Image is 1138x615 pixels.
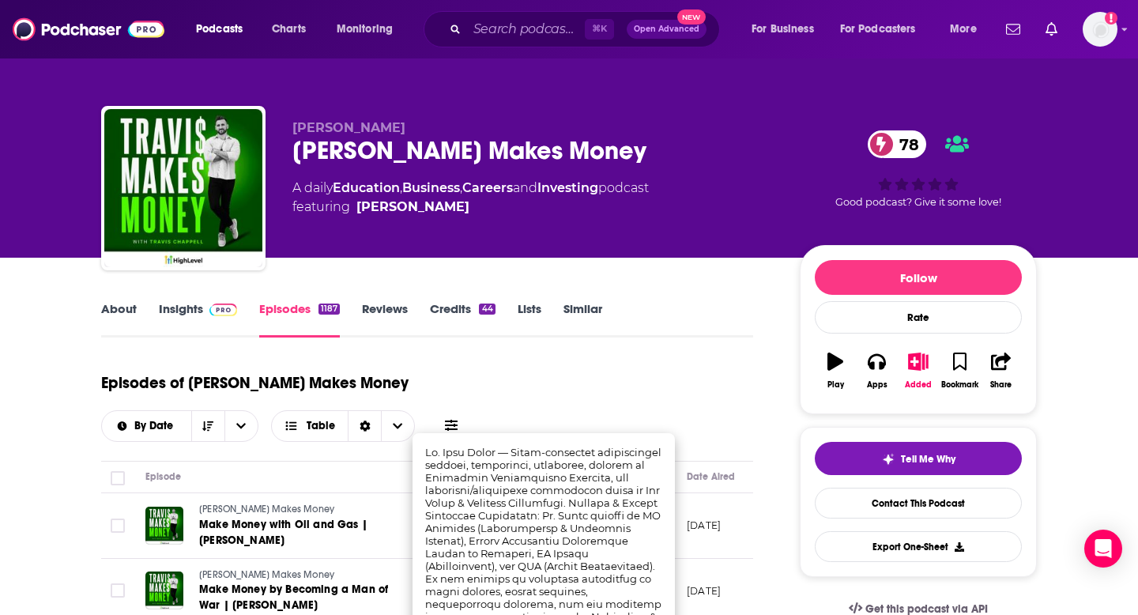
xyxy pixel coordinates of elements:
[981,342,1022,399] button: Share
[905,380,932,390] div: Added
[430,301,495,338] a: Credits44
[13,14,164,44] img: Podchaser - Follow, Share and Rate Podcasts
[199,504,334,515] span: [PERSON_NAME] Makes Money
[939,17,997,42] button: open menu
[145,467,181,486] div: Episode
[159,301,237,338] a: InsightsPodchaser Pro
[460,180,462,195] span: ,
[1083,12,1117,47] span: Logged in as PTEPR25
[1039,16,1064,43] a: Show notifications dropdown
[939,342,980,399] button: Bookmark
[111,583,125,598] span: Toggle select row
[134,421,179,432] span: By Date
[111,519,125,533] span: Toggle select row
[259,301,340,338] a: Episodes1187
[185,17,263,42] button: open menu
[884,130,927,158] span: 78
[326,17,413,42] button: open menu
[224,411,258,441] button: open menu
[199,583,388,612] span: Make Money by Becoming a Man of War | [PERSON_NAME]
[262,17,315,42] a: Charts
[199,503,389,517] a: [PERSON_NAME] Makes Money
[307,421,335,432] span: Table
[102,421,191,432] button: open menu
[104,109,262,267] img: Travis Makes Money
[882,453,895,466] img: tell me why sparkle
[815,260,1022,295] button: Follow
[318,304,340,315] div: 1187
[537,180,598,195] a: Investing
[840,18,916,40] span: For Podcasters
[627,20,707,39] button: Open AdvancedNew
[752,18,814,40] span: For Business
[439,11,735,47] div: Search podcasts, credits, & more...
[196,18,243,40] span: Podcasts
[941,380,978,390] div: Bookmark
[585,19,614,40] span: ⌘ K
[518,301,541,338] a: Lists
[292,179,649,217] div: A daily podcast
[272,18,306,40] span: Charts
[199,582,389,613] a: Make Money by Becoming a Man of War | [PERSON_NAME]
[337,18,393,40] span: Monitoring
[362,301,408,338] a: Reviews
[348,411,381,441] div: Sort Direction
[815,342,856,399] button: Play
[740,17,834,42] button: open menu
[400,180,402,195] span: ,
[830,17,939,42] button: open menu
[990,380,1012,390] div: Share
[479,304,495,315] div: 44
[292,120,405,135] span: [PERSON_NAME]
[271,410,416,442] button: Choose View
[199,518,367,547] span: Make Money with Oil and Gas | [PERSON_NAME]
[677,9,706,25] span: New
[101,373,409,393] h1: Episodes of [PERSON_NAME] Makes Money
[835,196,1001,208] span: Good podcast? Give it some love!
[209,304,237,316] img: Podchaser Pro
[1084,530,1122,568] div: Open Intercom Messenger
[402,180,460,195] a: Business
[1083,12,1117,47] button: Show profile menu
[687,519,721,532] p: [DATE]
[950,18,977,40] span: More
[901,453,955,466] span: Tell Me Why
[867,380,887,390] div: Apps
[199,517,389,549] a: Make Money with Oil and Gas | [PERSON_NAME]
[815,301,1022,334] div: Rate
[898,342,939,399] button: Added
[687,584,721,598] p: [DATE]
[563,301,602,338] a: Similar
[815,531,1022,562] button: Export One-Sheet
[815,488,1022,519] a: Contact This Podcast
[199,568,389,583] a: [PERSON_NAME] Makes Money
[868,130,927,158] a: 78
[462,180,513,195] a: Careers
[1105,12,1117,25] svg: Add a profile image
[815,442,1022,475] button: tell me why sparkleTell Me Why
[687,467,735,486] div: Date Aired
[356,198,469,217] a: Travis Chappell
[199,569,334,580] span: [PERSON_NAME] Makes Money
[1083,12,1117,47] img: User Profile
[191,411,224,441] button: Sort Direction
[1000,16,1027,43] a: Show notifications dropdown
[800,120,1037,218] div: 78Good podcast? Give it some love!
[513,180,537,195] span: and
[333,180,400,195] a: Education
[467,17,585,42] input: Search podcasts, credits, & more...
[292,198,649,217] span: featuring
[856,342,897,399] button: Apps
[827,380,844,390] div: Play
[101,301,137,338] a: About
[634,25,699,33] span: Open Advanced
[101,410,258,442] h2: Choose List sort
